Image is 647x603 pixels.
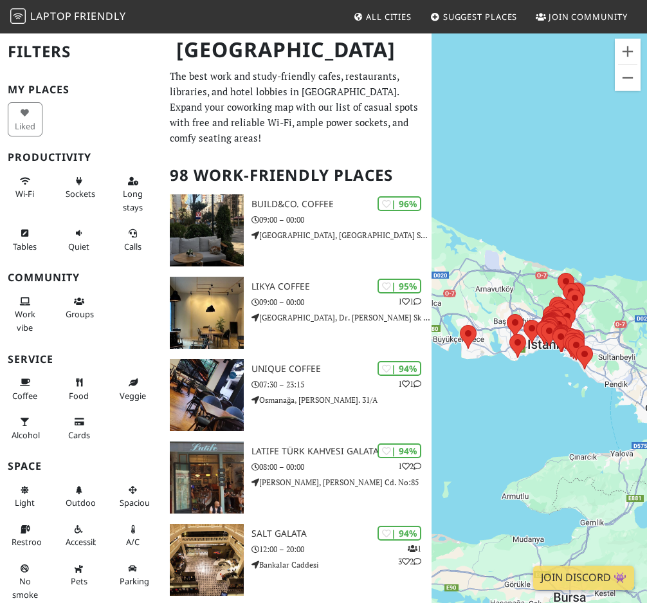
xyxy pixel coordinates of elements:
button: Work vibe [8,291,42,338]
span: Friendly [74,9,125,23]
p: 1 3 2 [398,543,421,567]
h3: My Places [8,84,154,96]
p: 09:00 – 00:00 [251,296,431,308]
p: [GEOGRAPHIC_DATA], [GEOGRAPHIC_DATA] Sk 11/A [251,229,431,241]
span: People working [15,308,35,333]
h1: [GEOGRAPHIC_DATA] [166,32,429,68]
button: Tables [8,223,42,257]
div: | 94% [378,526,421,541]
div: | 94% [378,443,421,458]
span: All Cities [366,11,412,23]
a: Join Discord 👾 [533,566,634,590]
button: Food [62,372,96,406]
span: Outdoor area [66,497,99,508]
a: SALT Galata | 94% 132 SALT Galata 12:00 – 20:00 Bankalar Caddesi [162,524,432,596]
span: Laptop [30,9,72,23]
button: Outdoor [62,479,96,514]
button: Coffee [8,372,42,406]
h3: SALT Galata [251,528,431,539]
button: Quiet [62,223,96,257]
h3: Community [8,272,154,284]
a: Unique Coffee | 94% 11 Unique Coffee 07:30 – 23:15 Osmanağa, [PERSON_NAME]. 31/A [162,359,432,431]
p: Bankalar Caddesi [251,559,431,571]
button: Alcohol [8,411,42,445]
span: Natural light [15,497,35,508]
button: A/C [116,519,150,553]
div: | 94% [378,361,421,376]
p: Osmanağa, [PERSON_NAME]. 31/A [251,394,431,406]
button: Sockets [62,171,96,205]
div: | 96% [378,196,421,211]
h3: Latife Türk Kahvesi Galata [251,446,431,457]
span: Spacious [120,497,154,508]
h3: Space [8,460,154,472]
h2: 98 Work-Friendly Places [170,156,424,195]
span: Air conditioned [126,536,140,548]
span: Join Community [549,11,628,23]
button: Restroom [8,519,42,553]
button: Parking [116,558,150,592]
button: Cards [62,411,96,445]
button: Calls [116,223,150,257]
span: Video/audio calls [124,241,141,252]
p: The best work and study-friendly cafes, restaurants, libraries, and hotel lobbies in [GEOGRAPHIC_... [170,68,424,145]
p: 1 2 [398,460,421,472]
span: Food [69,390,89,402]
p: 09:00 – 00:00 [251,214,431,226]
span: Accessible [66,536,104,548]
span: Quiet [68,241,89,252]
span: Power sockets [66,188,95,199]
span: Pet friendly [71,575,87,587]
span: Credit cards [68,429,90,441]
img: Likya Coffee [170,277,244,349]
span: Suggest Places [443,11,518,23]
p: 12:00 – 20:00 [251,543,431,555]
img: Unique Coffee [170,359,244,431]
span: Restroom [12,536,50,548]
button: Veggie [116,372,150,406]
span: Long stays [123,188,143,212]
span: Coffee [12,390,37,402]
a: Join Community [531,5,633,28]
button: Light [8,479,42,514]
p: [GEOGRAPHIC_DATA], Dr. [PERSON_NAME] Sk No:6 [251,311,431,324]
p: [PERSON_NAME], [PERSON_NAME] Cd. No:85 [251,476,431,488]
span: Parking [120,575,149,587]
h2: Filters [8,32,154,71]
a: Suggest Places [425,5,523,28]
button: Zoom in [615,39,641,64]
img: SALT Galata [170,524,244,596]
img: Build&Co. Coffee [170,194,244,266]
span: Work-friendly tables [13,241,37,252]
a: Likya Coffee | 95% 11 Likya Coffee 09:00 – 00:00 [GEOGRAPHIC_DATA], Dr. [PERSON_NAME] Sk No:6 [162,277,432,349]
p: 08:00 – 00:00 [251,461,431,473]
a: LaptopFriendly LaptopFriendly [10,6,126,28]
p: 1 1 [398,378,421,390]
span: Smoke free [12,575,38,600]
a: Latife Türk Kahvesi Galata | 94% 12 Latife Türk Kahvesi Galata 08:00 – 00:00 [PERSON_NAME], [PERS... [162,441,432,514]
a: All Cities [348,5,417,28]
span: Veggie [120,390,146,402]
button: Zoom out [615,65,641,91]
img: LaptopFriendly [10,8,26,24]
h3: Likya Coffee [251,281,431,292]
span: Alcohol [12,429,40,441]
button: Accessible [62,519,96,553]
div: | 95% [378,279,421,293]
button: Groups [62,291,96,325]
span: Stable Wi-Fi [15,188,34,199]
h3: Service [8,353,154,366]
a: Build&Co. Coffee | 96% Build&Co. Coffee 09:00 – 00:00 [GEOGRAPHIC_DATA], [GEOGRAPHIC_DATA] Sk 11/A [162,194,432,266]
span: Group tables [66,308,94,320]
button: Long stays [116,171,150,218]
button: Spacious [116,479,150,514]
h3: Productivity [8,151,154,163]
h3: Build&Co. Coffee [251,199,431,210]
p: 1 1 [398,295,421,308]
button: Wi-Fi [8,171,42,205]
img: Latife Türk Kahvesi Galata [170,441,244,514]
p: 07:30 – 23:15 [251,378,431,391]
button: Pets [62,558,96,592]
h3: Unique Coffee [251,364,431,375]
